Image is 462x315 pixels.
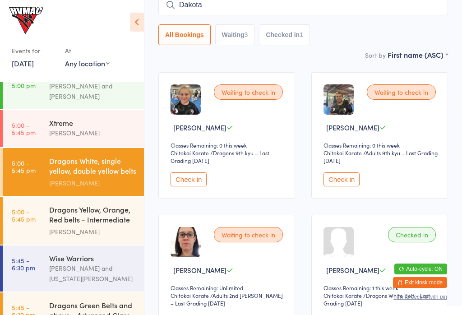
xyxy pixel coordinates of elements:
[215,24,255,45] button: Waiting3
[49,128,136,138] div: [PERSON_NAME]
[12,121,36,136] time: 5:00 - 5:45 pm
[393,294,447,300] button: how to secure with pin
[323,149,438,164] span: / Adults 9th kyu – Last Grading [DATE]
[323,292,430,307] span: / Dragons White Belt – Last Grading [DATE]
[49,178,136,188] div: [PERSON_NAME]
[365,51,386,60] label: Sort by
[9,7,43,34] img: Hunter Valley Martial Arts Centre Morisset
[388,227,436,242] div: Checked in
[3,197,144,245] a: 5:00 -5:45 pmDragons Yellow, Orange, Red belts - Intermediate C...[PERSON_NAME]
[3,110,144,147] a: 5:00 -5:45 pmXtreme[PERSON_NAME]
[323,292,362,299] div: Chitokai Karate
[214,84,283,100] div: Waiting to check in
[49,263,136,284] div: [PERSON_NAME] and [US_STATE][PERSON_NAME]
[259,24,310,45] button: Checked in1
[323,149,362,157] div: Chitokai Karate
[171,172,207,186] button: Check in
[171,227,201,257] img: image1746580181.png
[173,265,226,275] span: [PERSON_NAME]
[49,253,136,263] div: Wise Warriors
[323,141,439,149] div: Classes Remaining: 0 this week
[12,58,34,68] a: [DATE]
[214,227,283,242] div: Waiting to check in
[300,31,303,38] div: 1
[3,63,144,109] a: 4:15 -5:00 pmDynamites[PERSON_NAME] and [PERSON_NAME]
[367,84,436,100] div: Waiting to check in
[388,50,448,60] div: First name (ASC)
[3,246,144,292] a: 5:45 -6:30 pmWise Warriors[PERSON_NAME] and [US_STATE][PERSON_NAME]
[323,84,354,115] img: image1739946591.png
[171,292,209,299] div: Chitokai Karate
[173,123,226,132] span: [PERSON_NAME]
[12,74,36,89] time: 4:15 - 5:00 pm
[49,227,136,237] div: [PERSON_NAME]
[12,159,36,174] time: 5:00 - 5:45 pm
[323,172,360,186] button: Check in
[394,264,447,274] button: Auto-cycle: ON
[393,277,447,288] button: Exit kiosk mode
[245,31,248,38] div: 3
[171,284,286,292] div: Classes Remaining: Unlimited
[65,58,110,68] div: Any location
[171,141,286,149] div: Classes Remaining: 0 this week
[49,118,136,128] div: Xtreme
[12,43,56,58] div: Events for
[12,257,35,271] time: 5:45 - 6:30 pm
[49,204,136,227] div: Dragons Yellow, Orange, Red belts - Intermediate C...
[158,24,211,45] button: All Bookings
[171,292,283,307] span: / Adults 2nd [PERSON_NAME] – Last Grading [DATE]
[323,284,439,292] div: Classes Remaining: 1 this week
[3,148,144,196] a: 5:00 -5:45 pmDragons White, single yellow, double yellow belts ...[PERSON_NAME]
[171,84,201,115] img: image1739946527.png
[49,81,136,102] div: [PERSON_NAME] and [PERSON_NAME]
[49,156,136,178] div: Dragons White, single yellow, double yellow belts ...
[326,265,379,275] span: [PERSON_NAME]
[65,43,110,58] div: At
[326,123,379,132] span: [PERSON_NAME]
[12,208,36,222] time: 5:00 - 5:45 pm
[171,149,209,157] div: Chitokai Karate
